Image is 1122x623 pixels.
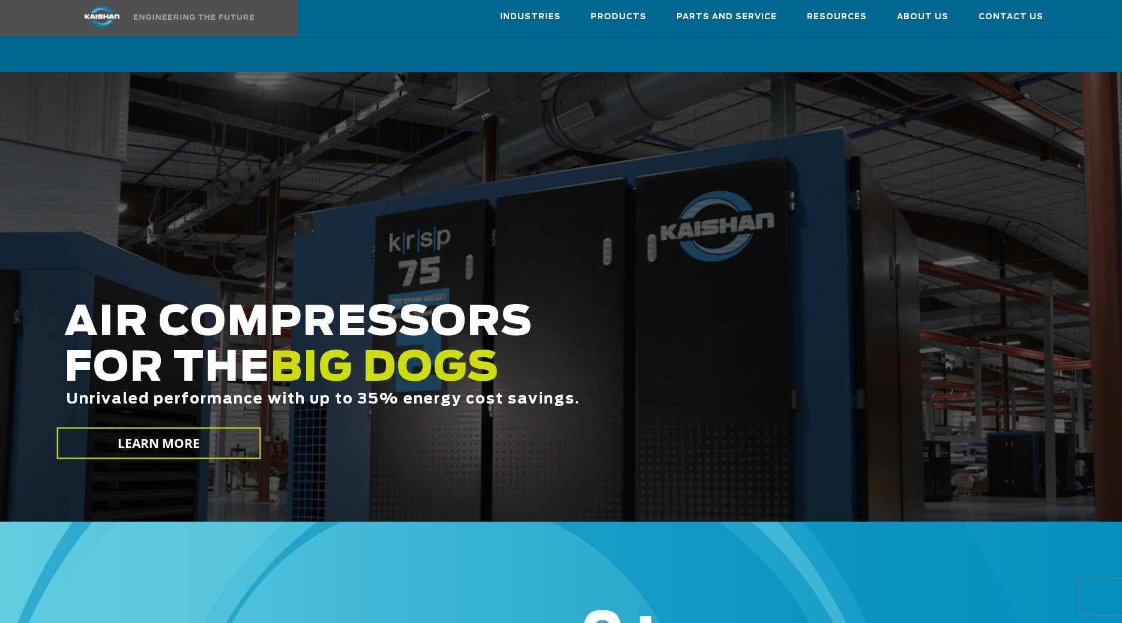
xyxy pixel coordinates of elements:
span: Resources [807,10,867,24]
span: LEARN MORE [117,435,200,452]
a: About Us [897,1,949,33]
a: Resources [807,1,867,33]
span: Unrivaled performance with up to 35% energy cost savings. [66,392,580,407]
a: Parts and Service [677,1,777,33]
span: Industries [500,10,561,24]
img: kaishan logo [57,6,147,27]
a: LEARN MORE [56,428,261,459]
a: Products [591,1,647,33]
span: Products [591,10,647,24]
span: Contact Us [979,10,1043,24]
a: Industries [500,1,561,33]
span: Parts and Service [677,10,777,24]
span: BIG DOGS [270,348,499,389]
img: Engineering the future [134,14,254,20]
h2: AIR COMPRESSORS FOR THE [64,300,890,445]
span: About Us [897,10,949,24]
a: Contact Us [979,1,1043,33]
